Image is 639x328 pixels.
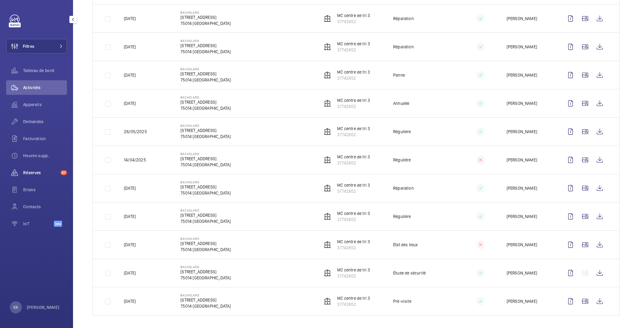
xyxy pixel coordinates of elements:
p: MC centre de tri 3 [337,295,370,301]
p: 14/04/2025 [124,157,146,163]
img: elevator.svg [324,71,331,79]
p: [STREET_ADDRESS] [180,127,231,133]
p: Régulière [393,157,411,163]
p: MC centre de tri 3 [337,210,370,216]
p: [PERSON_NAME] [507,129,537,135]
p: [STREET_ADDRESS] [180,297,231,303]
p: Pré-visite [393,298,411,304]
p: 75014 [GEOGRAPHIC_DATA] [180,190,231,196]
p: MC centre de tri 3 [337,41,370,47]
p: 75014 [GEOGRAPHIC_DATA] [180,247,231,253]
p: [PERSON_NAME] [507,72,537,78]
span: IoT [23,221,54,227]
span: Tableau de bord [23,67,67,74]
p: [STREET_ADDRESS] [180,156,231,162]
p: 37742652 [337,188,370,194]
p: [STREET_ADDRESS] [180,71,231,77]
p: 75014 [GEOGRAPHIC_DATA] [180,218,231,224]
img: elevator.svg [324,43,331,50]
p: [STREET_ADDRESS] [180,240,231,247]
p: Annuelle [393,100,409,106]
p: [PERSON_NAME] [27,304,60,310]
p: [PERSON_NAME] [507,16,537,22]
p: [DATE] [124,270,136,276]
p: 75014 [GEOGRAPHIC_DATA] [180,49,231,55]
span: 67 [61,170,67,175]
p: 37742652 [337,160,370,166]
p: 75014 [GEOGRAPHIC_DATA] [180,20,231,26]
p: Bachelard [180,67,231,71]
p: Bachelard [180,39,231,43]
p: MC centre de tri 3 [337,12,370,19]
p: Bachelard [180,124,231,127]
p: [STREET_ADDRESS] [180,212,231,218]
p: [DATE] [124,72,136,78]
p: [DATE] [124,44,136,50]
p: 28/05/2025 [124,129,147,135]
span: Demandes [23,119,67,125]
span: Activités [23,85,67,91]
span: Facturation [23,136,67,142]
img: elevator.svg [324,100,331,107]
img: elevator.svg [324,241,331,248]
span: Filtres [23,43,34,49]
span: Beta [54,221,62,227]
p: 37742652 [337,47,370,53]
p: [PERSON_NAME] [507,100,537,106]
p: Bachelard [180,180,231,184]
p: Bachelard [180,209,231,212]
p: 37742652 [337,103,370,109]
p: KK [13,304,18,310]
p: MC centre de tri 3 [337,154,370,160]
p: [PERSON_NAME] [507,157,537,163]
p: [DATE] [124,185,136,191]
p: Réparation [393,44,414,50]
p: Bachelard [180,265,231,269]
p: MC centre de tri 3 [337,239,370,245]
p: [PERSON_NAME] [507,298,537,304]
img: elevator.svg [324,156,331,164]
p: MC centre de tri 3 [337,97,370,103]
img: elevator.svg [324,213,331,220]
img: elevator.svg [324,298,331,305]
p: Bachelard [180,293,231,297]
img: elevator.svg [324,269,331,277]
p: [DATE] [124,16,136,22]
p: 37742652 [337,245,370,251]
p: [STREET_ADDRESS] [180,184,231,190]
p: MC centre de tri 3 [337,69,370,75]
p: [PERSON_NAME] [507,270,537,276]
p: Réparation [393,185,414,191]
img: elevator.svg [324,15,331,22]
p: [PERSON_NAME] [507,242,537,248]
p: [STREET_ADDRESS] [180,43,231,49]
p: 75014 [GEOGRAPHIC_DATA] [180,162,231,168]
p: Panne [393,72,405,78]
p: 75014 [GEOGRAPHIC_DATA] [180,303,231,309]
p: 75014 [GEOGRAPHIC_DATA] [180,133,231,140]
p: 75014 [GEOGRAPHIC_DATA] [180,275,231,281]
p: 75014 [GEOGRAPHIC_DATA] [180,105,231,111]
p: 37742652 [337,216,370,223]
p: 37742652 [337,301,370,307]
p: MC centre de tri 3 [337,182,370,188]
p: Réparation [393,16,414,22]
p: [PERSON_NAME] [507,44,537,50]
p: [STREET_ADDRESS] [180,269,231,275]
span: Contacts [23,204,67,210]
p: [PERSON_NAME] [507,185,537,191]
span: Bilans [23,187,67,193]
p: Régulière [393,129,411,135]
p: 37742652 [337,75,370,81]
p: [DATE] [124,298,136,304]
p: 37742652 [337,132,370,138]
img: elevator.svg [324,185,331,192]
p: [DATE] [124,100,136,106]
p: 37742652 [337,273,370,279]
p: Régulière [393,213,411,219]
p: État des lieux [393,242,418,248]
p: [STREET_ADDRESS] [180,99,231,105]
p: 37742652 [337,19,370,25]
p: [STREET_ADDRESS] [180,14,231,20]
p: [DATE] [124,242,136,248]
